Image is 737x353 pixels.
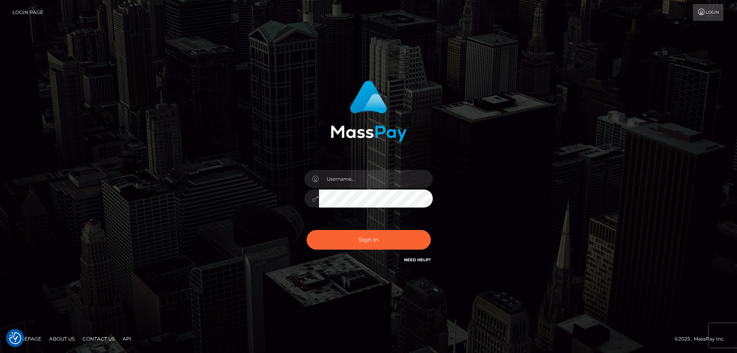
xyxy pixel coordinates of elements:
a: Login [693,4,723,21]
a: Login Page [12,4,43,21]
input: Username... [319,170,433,188]
a: Contact Us [79,333,118,345]
img: MassPay Login [331,81,407,142]
button: Sign in [307,230,431,250]
button: Consent Preferences [9,332,21,344]
a: API [119,333,135,345]
div: © 2025 , MassPay Inc. [674,335,731,343]
a: Homepage [9,333,44,345]
a: About Us [46,333,78,345]
img: Revisit consent button [9,332,21,344]
a: Need Help? [404,257,431,262]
